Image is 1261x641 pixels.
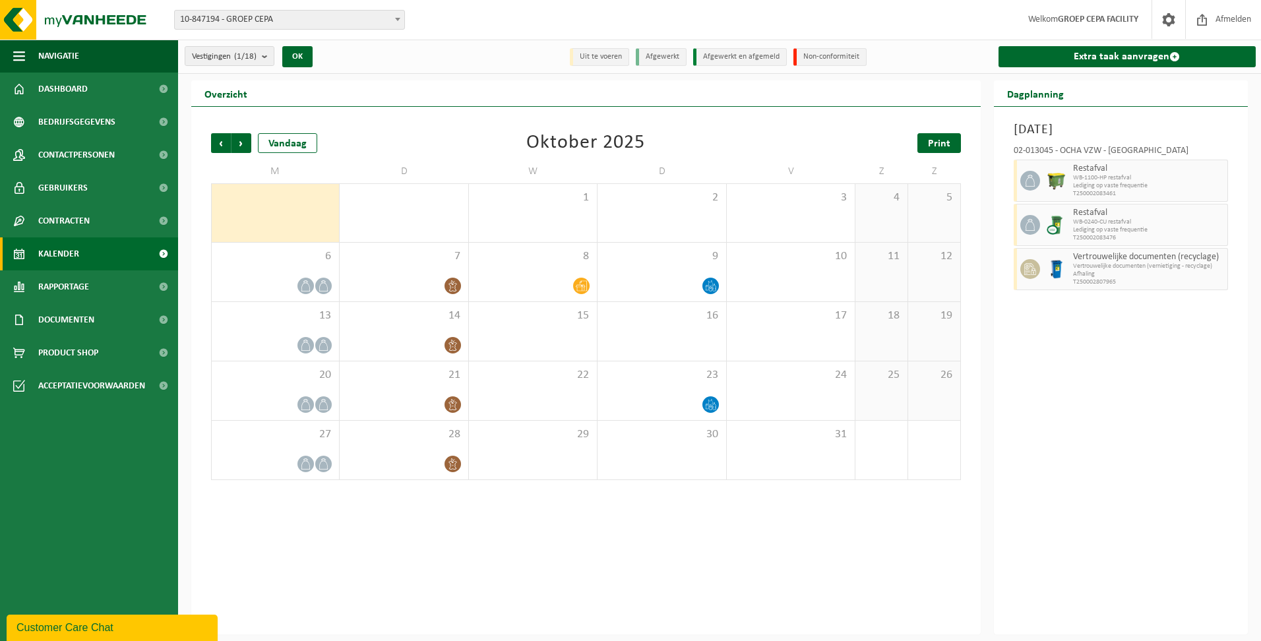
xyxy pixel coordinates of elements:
[231,133,251,153] span: Volgende
[604,309,719,323] span: 16
[908,160,961,183] td: Z
[258,133,317,153] div: Vandaag
[38,336,98,369] span: Product Shop
[476,309,590,323] span: 15
[1073,174,1225,182] span: WB-1100-HP restafval
[1014,120,1229,140] h3: [DATE]
[346,368,461,382] span: 21
[38,270,89,303] span: Rapportage
[793,48,867,66] li: Non-conformiteit
[38,73,88,106] span: Dashboard
[636,48,687,66] li: Afgewerkt
[1047,171,1066,191] img: WB-1100-HPE-GN-51
[915,249,954,264] span: 12
[476,368,590,382] span: 22
[346,427,461,442] span: 28
[346,249,461,264] span: 7
[234,52,257,61] count: (1/18)
[999,46,1256,67] a: Extra taak aanvragen
[1047,215,1066,235] img: WB-0240-CU
[1047,259,1066,279] img: WB-0240-HPE-BE-09
[862,191,901,205] span: 4
[862,309,901,323] span: 18
[733,249,848,264] span: 10
[1073,262,1225,270] span: Vertrouwelijke documenten (vernietiging - recyclage)
[570,48,629,66] li: Uit te voeren
[604,368,719,382] span: 23
[604,249,719,264] span: 9
[211,160,340,183] td: M
[915,368,954,382] span: 26
[994,80,1077,106] h2: Dagplanning
[192,47,257,67] span: Vestigingen
[855,160,908,183] td: Z
[598,160,726,183] td: D
[1014,146,1229,160] div: 02-013045 - OCHA VZW - [GEOGRAPHIC_DATA]
[476,427,590,442] span: 29
[1073,252,1225,262] span: Vertrouwelijke documenten (recyclage)
[282,46,313,67] button: OK
[38,237,79,270] span: Kalender
[915,309,954,323] span: 19
[175,11,404,29] span: 10-847194 - GROEP CEPA
[604,427,719,442] span: 30
[862,368,901,382] span: 25
[733,191,848,205] span: 3
[1073,218,1225,226] span: WB-0240-CU restafval
[1073,190,1225,198] span: T250002083461
[1073,164,1225,174] span: Restafval
[185,46,274,66] button: Vestigingen(1/18)
[862,249,901,264] span: 11
[38,40,79,73] span: Navigatie
[38,369,145,402] span: Acceptatievoorwaarden
[218,368,332,382] span: 20
[1073,208,1225,218] span: Restafval
[1073,278,1225,286] span: T250002807965
[733,309,848,323] span: 17
[7,612,220,641] iframe: chat widget
[1073,270,1225,278] span: Afhaling
[1073,226,1225,234] span: Lediging op vaste frequentie
[340,160,468,183] td: D
[174,10,405,30] span: 10-847194 - GROEP CEPA
[604,191,719,205] span: 2
[526,133,645,153] div: Oktober 2025
[917,133,961,153] a: Print
[915,191,954,205] span: 5
[38,204,90,237] span: Contracten
[218,249,332,264] span: 6
[38,106,115,138] span: Bedrijfsgegevens
[38,171,88,204] span: Gebruikers
[1073,234,1225,242] span: T250002083476
[346,309,461,323] span: 14
[727,160,855,183] td: V
[38,138,115,171] span: Contactpersonen
[1058,15,1138,24] strong: GROEP CEPA FACILITY
[476,191,590,205] span: 1
[191,80,261,106] h2: Overzicht
[733,368,848,382] span: 24
[38,303,94,336] span: Documenten
[1073,182,1225,190] span: Lediging op vaste frequentie
[693,48,787,66] li: Afgewerkt en afgemeld
[218,427,332,442] span: 27
[928,138,950,149] span: Print
[476,249,590,264] span: 8
[733,427,848,442] span: 31
[218,309,332,323] span: 13
[211,133,231,153] span: Vorige
[469,160,598,183] td: W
